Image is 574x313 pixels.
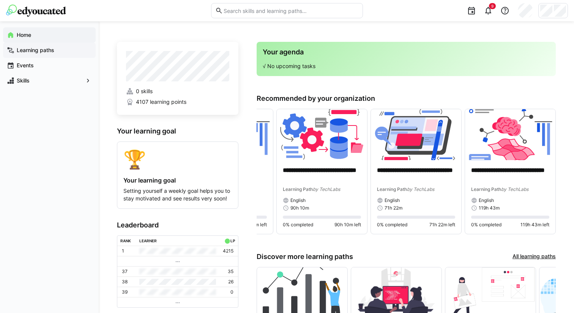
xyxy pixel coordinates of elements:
span: Learning Path [377,186,407,192]
span: English [479,197,494,203]
h3: Your agenda [263,48,550,56]
h3: Leaderboard [117,221,238,229]
div: Rank [120,238,131,243]
div: 🏆 [123,148,232,170]
p: 26 [228,279,233,285]
span: 4107 learning points [136,98,186,106]
span: 0% completed [283,222,313,228]
span: 90h 10m [290,205,309,211]
p: 38 [122,279,128,285]
h3: Recommended by your organization [257,94,556,103]
span: Learning Path [471,186,501,192]
div: LP [230,238,235,243]
p: 1 [122,248,124,254]
span: 0% completed [471,222,501,228]
span: Learning Path [283,186,313,192]
span: 9 [491,4,494,8]
h3: Your learning goal [117,127,238,135]
h4: Your learning goal [123,176,232,184]
a: 0 skills [126,87,229,95]
span: 71h 22m left [429,222,455,228]
span: 0 skills [136,87,153,95]
a: All learning paths [512,253,556,261]
p: 35 [228,269,233,275]
p: Setting yourself a weekly goal helps you to stay motivated and see results very soon! [123,187,232,202]
input: Search skills and learning paths… [223,7,359,14]
span: 90h 10m left [334,222,361,228]
p: 4215 [223,248,233,254]
span: by TechLabs [501,186,528,192]
img: image [277,109,367,160]
span: 119h 43m [479,205,500,211]
p: 0 [230,289,233,295]
p: 37 [122,269,128,275]
h3: Discover more learning paths [257,253,353,261]
span: 119h 43m left [520,222,549,228]
img: image [371,109,461,160]
span: English [385,197,400,203]
span: by TechLabs [313,186,340,192]
div: Learner [139,238,157,243]
span: English [290,197,306,203]
span: 71h 22m [385,205,402,211]
span: by TechLabs [407,186,434,192]
span: 0% completed [377,222,407,228]
p: √ No upcoming tasks [263,62,550,70]
img: image [465,109,555,160]
p: 39 [122,289,128,295]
